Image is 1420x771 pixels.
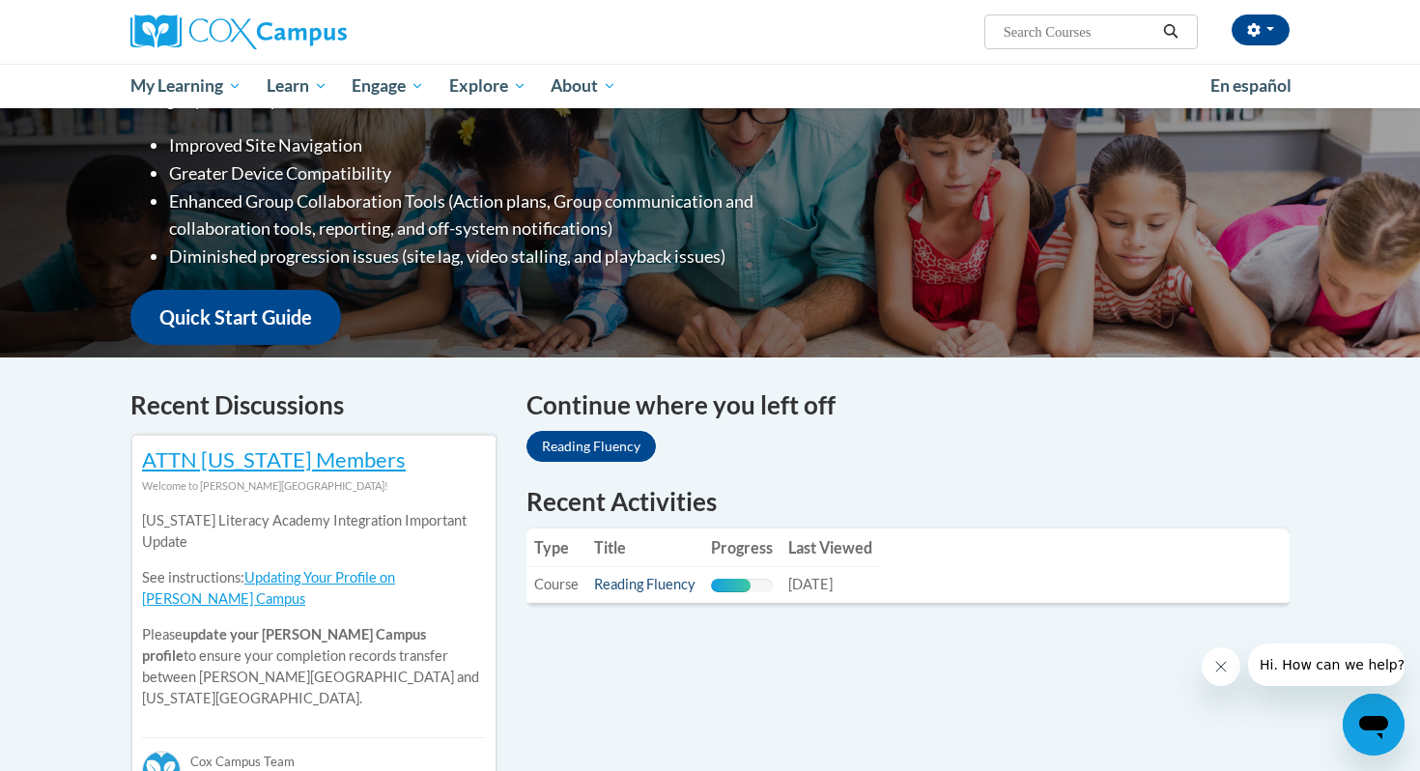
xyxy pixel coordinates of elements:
[169,243,831,271] li: Diminished progression issues (site lag, video stalling, and playback issues)
[130,14,347,49] img: Cox Campus
[539,64,630,108] a: About
[526,484,1290,519] h1: Recent Activities
[169,159,831,187] li: Greater Device Compatibility
[1232,14,1290,45] button: Account Settings
[142,446,406,472] a: ATTN [US_STATE] Members
[130,74,241,98] span: My Learning
[594,576,696,592] a: Reading Fluency
[142,567,486,610] p: See instructions:
[142,475,486,497] div: Welcome to [PERSON_NAME][GEOGRAPHIC_DATA]!
[169,131,831,159] li: Improved Site Navigation
[118,64,254,108] a: My Learning
[781,528,880,567] th: Last Viewed
[142,626,426,664] b: update your [PERSON_NAME] Campus profile
[526,528,586,567] th: Type
[551,74,616,98] span: About
[267,74,327,98] span: Learn
[101,64,1319,108] div: Main menu
[142,569,395,607] a: Updating Your Profile on [PERSON_NAME] Campus
[254,64,340,108] a: Learn
[130,386,497,424] h4: Recent Discussions
[1002,20,1156,43] input: Search Courses
[130,290,341,345] a: Quick Start Guide
[526,431,656,462] a: Reading Fluency
[1156,20,1185,43] button: Search
[1210,75,1292,96] span: En español
[1202,647,1240,686] iframe: Close message
[788,576,833,592] span: [DATE]
[1248,643,1405,686] iframe: Message from company
[449,74,526,98] span: Explore
[1343,694,1405,756] iframe: Button to launch messaging window
[339,64,437,108] a: Engage
[586,528,703,567] th: Title
[534,576,579,592] span: Course
[130,14,497,49] a: Cox Campus
[437,64,539,108] a: Explore
[142,510,486,553] p: [US_STATE] Literacy Academy Integration Important Update
[703,528,781,567] th: Progress
[169,187,831,243] li: Enhanced Group Collaboration Tools (Action plans, Group communication and collaboration tools, re...
[352,74,424,98] span: Engage
[711,579,751,592] div: Progress, %
[142,497,486,724] div: Please to ensure your completion records transfer between [PERSON_NAME][GEOGRAPHIC_DATA] and [US_...
[1198,66,1304,106] a: En español
[526,386,1290,424] h4: Continue where you left off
